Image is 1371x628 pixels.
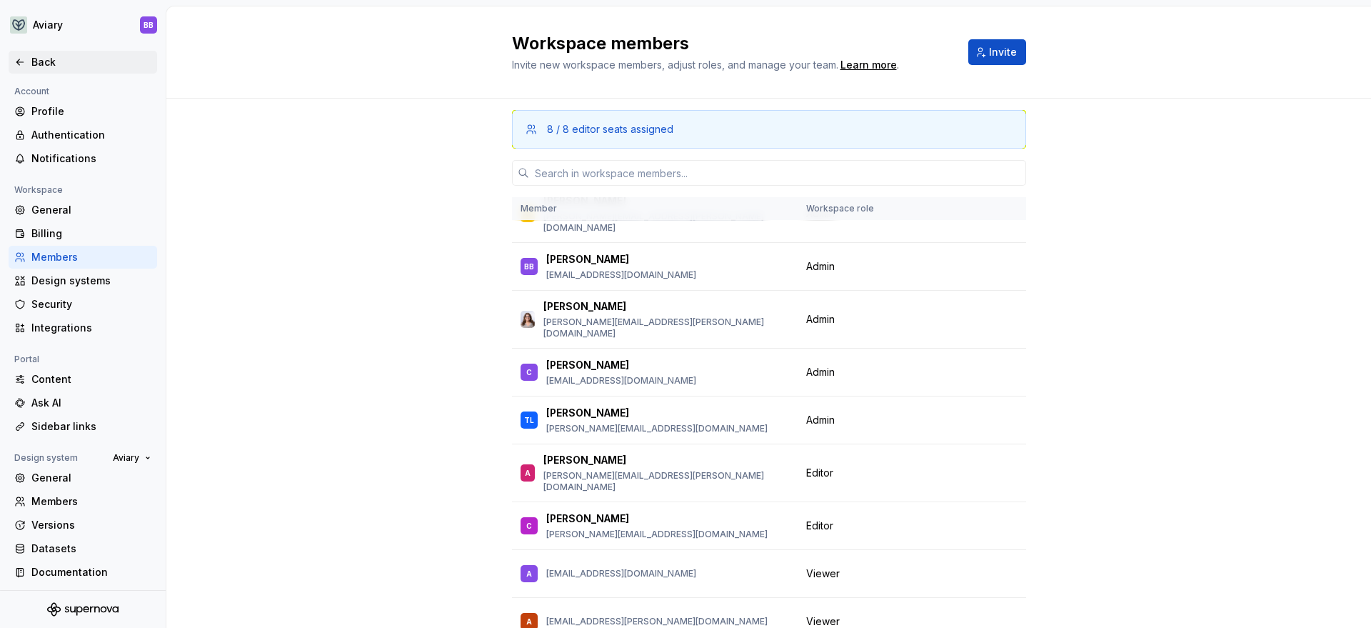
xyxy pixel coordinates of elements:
span: Admin [806,259,835,274]
p: [EMAIL_ADDRESS][DOMAIN_NAME] [546,269,696,281]
img: Brittany Hogg [521,311,535,328]
div: Notifications [31,151,151,166]
a: Learn more [840,58,897,72]
p: [PERSON_NAME] [543,299,626,314]
div: C [526,365,532,379]
a: Ask AI [9,392,157,414]
a: General [9,467,157,489]
span: Viewer [806,567,840,581]
img: 256e2c79-9abd-4d59-8978-03feab5a3943.png [10,16,27,34]
div: Billing [31,226,151,241]
div: BB [144,19,154,31]
span: Aviary [113,452,139,464]
div: Documentation [31,565,151,579]
span: . [838,60,899,71]
a: Sidebar links [9,415,157,438]
span: Admin [806,312,835,327]
div: Design system [9,449,84,467]
input: Search in workspace members... [529,160,1026,186]
a: Members [9,246,157,269]
div: A [526,567,532,581]
div: Versions [31,518,151,532]
div: Account [9,83,55,100]
p: [EMAIL_ADDRESS][PERSON_NAME][DOMAIN_NAME] [546,616,768,627]
a: Back [9,51,157,74]
div: Back [31,55,151,69]
a: Documentation [9,561,157,584]
th: Member [512,197,798,221]
div: TL [524,413,534,427]
div: Members [31,494,151,509]
p: [PERSON_NAME] [543,453,626,467]
div: Ask AI [31,396,151,410]
p: [PERSON_NAME] [546,512,629,526]
th: Workspace role [798,197,907,221]
p: [EMAIL_ADDRESS][DOMAIN_NAME] [546,568,696,579]
div: 8 / 8 editor seats assigned [547,122,673,136]
a: Design systems [9,269,157,292]
a: Content [9,368,157,391]
a: Profile [9,100,157,123]
span: Invite new workspace members, adjust roles, and manage your team. [512,59,838,71]
a: Integrations [9,317,157,339]
a: Authentication [9,124,157,146]
span: Editor [806,519,833,533]
button: AviaryBB [3,9,163,41]
div: Members [31,250,151,264]
a: Notifications [9,147,157,170]
div: A [525,466,531,480]
span: Editor [806,466,833,480]
a: Billing [9,222,157,245]
p: [PERSON_NAME][EMAIL_ADDRESS][PERSON_NAME][DOMAIN_NAME] [543,317,789,339]
p: [PERSON_NAME][EMAIL_ADDRESS][PERSON_NAME][DOMAIN_NAME] [543,470,789,493]
p: [PERSON_NAME] [546,358,629,372]
div: General [31,471,151,485]
div: Datasets [31,542,151,556]
div: BB [524,259,534,274]
div: Profile [31,104,151,119]
p: [PERSON_NAME][EMAIL_ADDRESS][PERSON_NAME][DOMAIN_NAME] [543,211,789,234]
svg: Supernova Logo [47,602,119,617]
div: C [526,519,532,533]
h2: Workspace members [512,32,951,55]
span: Invite [989,45,1017,59]
p: [PERSON_NAME] [546,252,629,266]
div: Workspace [9,181,69,199]
div: Aviary [33,18,63,32]
div: Sidebar links [31,419,151,434]
div: General [31,203,151,217]
p: [PERSON_NAME] [546,406,629,420]
span: Admin [806,413,835,427]
div: Portal [9,351,45,368]
div: Integrations [31,321,151,335]
a: Members [9,490,157,513]
p: [EMAIL_ADDRESS][DOMAIN_NAME] [546,375,696,387]
p: [PERSON_NAME][EMAIL_ADDRESS][DOMAIN_NAME] [546,423,768,434]
div: Security [31,297,151,311]
a: Datasets [9,537,157,560]
div: Authentication [31,128,151,142]
p: [PERSON_NAME][EMAIL_ADDRESS][DOMAIN_NAME] [546,529,768,540]
span: Admin [806,365,835,379]
div: Content [31,372,151,387]
button: Invite [968,39,1026,65]
a: Versions [9,514,157,537]
a: Security [9,293,157,316]
a: General [9,199,157,221]
div: Design systems [31,274,151,288]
